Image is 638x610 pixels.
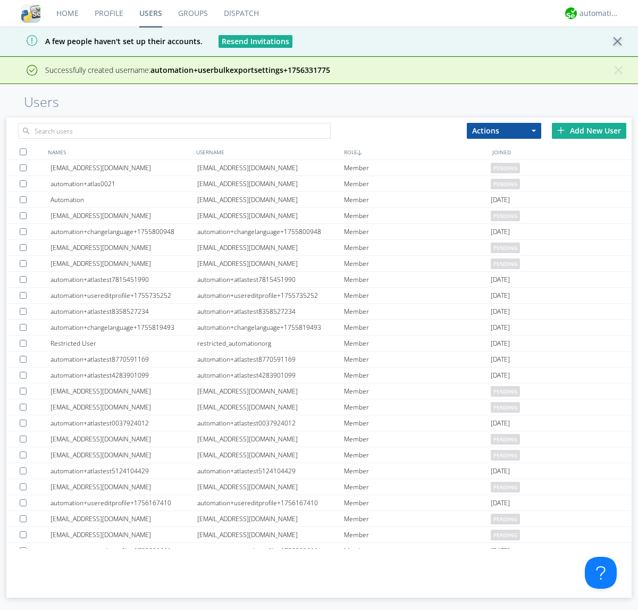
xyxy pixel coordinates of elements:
div: Member [344,399,491,415]
a: [EMAIL_ADDRESS][DOMAIN_NAME][EMAIL_ADDRESS][DOMAIN_NAME]Memberpending [6,431,632,447]
div: [EMAIL_ADDRESS][DOMAIN_NAME] [51,256,197,271]
a: automation+atlastest7815451990automation+atlastest7815451990Member[DATE] [6,272,632,288]
div: Restricted User [51,336,197,351]
div: [EMAIL_ADDRESS][DOMAIN_NAME] [51,383,197,399]
div: [EMAIL_ADDRESS][DOMAIN_NAME] [197,208,344,223]
a: automation+usereditprofile+1756167410automation+usereditprofile+1756167410Member[DATE] [6,495,632,511]
div: [EMAIL_ADDRESS][DOMAIN_NAME] [197,176,344,191]
div: automation+atlastest5124104429 [51,463,197,479]
span: [DATE] [491,543,510,559]
div: Member [344,495,491,511]
div: automation+usereditprofile+1755735252 [51,288,197,303]
div: automation+usereditprofile+1755800611 [197,543,344,558]
div: Member [344,367,491,383]
span: [DATE] [491,336,510,352]
div: [EMAIL_ADDRESS][DOMAIN_NAME] [51,240,197,255]
span: pending [491,402,520,413]
div: Member [344,527,491,542]
span: pending [491,258,520,269]
button: Actions [467,123,541,139]
div: [EMAIL_ADDRESS][DOMAIN_NAME] [197,399,344,415]
strong: automation+userbulkexportsettings+1756331775 [150,65,330,75]
div: automation+atlastest7815451990 [197,272,344,287]
div: [EMAIL_ADDRESS][DOMAIN_NAME] [197,240,344,255]
span: pending [491,434,520,445]
span: [DATE] [491,224,510,240]
span: [DATE] [491,320,510,336]
div: Member [344,415,491,431]
div: [EMAIL_ADDRESS][DOMAIN_NAME] [197,160,344,176]
div: Member [344,543,491,558]
div: [EMAIL_ADDRESS][DOMAIN_NAME] [51,160,197,176]
div: [EMAIL_ADDRESS][DOMAIN_NAME] [51,208,197,223]
div: ROLE [341,144,490,160]
a: automation+atlastest0037924012automation+atlastest0037924012Member[DATE] [6,415,632,431]
div: [EMAIL_ADDRESS][DOMAIN_NAME] [51,431,197,447]
span: [DATE] [491,495,510,511]
span: [DATE] [491,192,510,208]
a: automation+atlastest5124104429automation+atlastest5124104429Member[DATE] [6,463,632,479]
div: automation+usereditprofile+1756167410 [51,495,197,511]
input: Search users [18,123,331,139]
span: pending [491,530,520,540]
div: [EMAIL_ADDRESS][DOMAIN_NAME] [197,431,344,447]
div: automation+atlastest4283901099 [197,367,344,383]
a: automation+changelanguage+1755800948automation+changelanguage+1755800948Member[DATE] [6,224,632,240]
div: [EMAIL_ADDRESS][DOMAIN_NAME] [197,256,344,271]
div: Member [344,431,491,447]
div: Member [344,511,491,527]
div: automation+atlas [580,8,619,19]
div: Member [344,160,491,176]
div: Member [344,336,491,351]
div: [EMAIL_ADDRESS][DOMAIN_NAME] [197,447,344,463]
div: [EMAIL_ADDRESS][DOMAIN_NAME] [197,527,344,542]
div: automation+changelanguage+1755819493 [197,320,344,335]
div: [EMAIL_ADDRESS][DOMAIN_NAME] [197,511,344,527]
span: [DATE] [491,463,510,479]
div: Member [344,240,491,255]
div: automation+atlastest8358527234 [51,304,197,319]
span: pending [491,482,520,492]
a: [EMAIL_ADDRESS][DOMAIN_NAME][EMAIL_ADDRESS][DOMAIN_NAME]Memberpending [6,160,632,176]
div: NAMES [45,144,194,160]
img: cddb5a64eb264b2086981ab96f4c1ba7 [21,4,40,23]
a: [EMAIL_ADDRESS][DOMAIN_NAME][EMAIL_ADDRESS][DOMAIN_NAME]Memberpending [6,399,632,415]
a: [EMAIL_ADDRESS][DOMAIN_NAME][EMAIL_ADDRESS][DOMAIN_NAME]Memberpending [6,527,632,543]
a: automation+atlastest8770591169automation+atlastest8770591169Member[DATE] [6,352,632,367]
div: [EMAIL_ADDRESS][DOMAIN_NAME] [51,479,197,495]
div: Member [344,352,491,367]
div: automation+atlastest4283901099 [51,367,197,383]
span: pending [491,163,520,173]
div: restricted_automationorg [197,336,344,351]
div: Member [344,192,491,207]
span: pending [491,450,520,461]
span: [DATE] [491,304,510,320]
div: [EMAIL_ADDRESS][DOMAIN_NAME] [51,511,197,527]
a: [EMAIL_ADDRESS][DOMAIN_NAME][EMAIL_ADDRESS][DOMAIN_NAME]Memberpending [6,208,632,224]
a: automation+atlastest8358527234automation+atlastest8358527234Member[DATE] [6,304,632,320]
div: Member [344,256,491,271]
div: Member [344,288,491,303]
a: [EMAIL_ADDRESS][DOMAIN_NAME][EMAIL_ADDRESS][DOMAIN_NAME]Memberpending [6,256,632,272]
div: Member [344,224,491,239]
div: automation+usereditprofile+1755735252 [197,288,344,303]
div: automation+atlastest8358527234 [197,304,344,319]
div: Member [344,447,491,463]
span: A few people haven't set up their accounts. [8,36,203,46]
div: Member [344,463,491,479]
span: [DATE] [491,367,510,383]
div: automation+atlastest0037924012 [51,415,197,431]
img: plus.svg [557,127,565,134]
a: [EMAIL_ADDRESS][DOMAIN_NAME][EMAIL_ADDRESS][DOMAIN_NAME]Memberpending [6,447,632,463]
div: [EMAIL_ADDRESS][DOMAIN_NAME] [51,527,197,542]
div: [EMAIL_ADDRESS][DOMAIN_NAME] [197,192,344,207]
div: [EMAIL_ADDRESS][DOMAIN_NAME] [51,399,197,415]
span: [DATE] [491,415,510,431]
div: Add New User [552,123,626,139]
span: [DATE] [491,288,510,304]
div: Automation [51,192,197,207]
div: USERNAME [194,144,342,160]
span: pending [491,211,520,221]
div: automation+atlastest8770591169 [197,352,344,367]
a: automation+usereditprofile+1755735252automation+usereditprofile+1755735252Member[DATE] [6,288,632,304]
